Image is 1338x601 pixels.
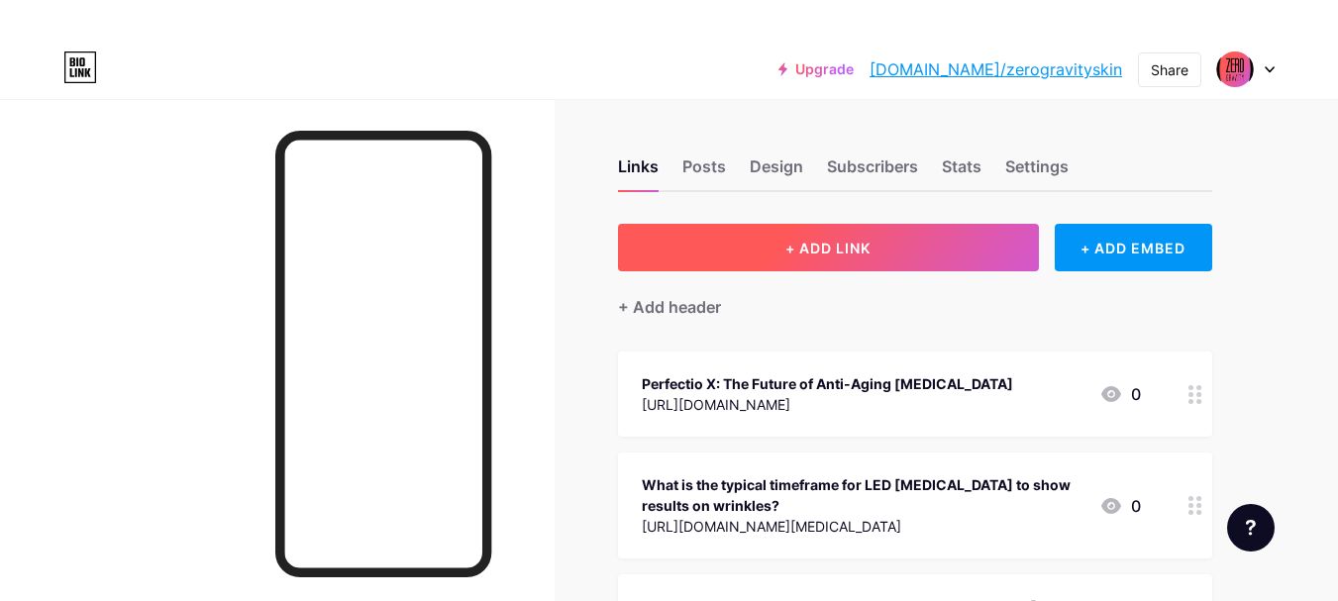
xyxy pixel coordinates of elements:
div: [URL][DOMAIN_NAME][MEDICAL_DATA] [642,516,1083,537]
div: Subscribers [827,154,918,190]
div: Settings [1005,154,1069,190]
div: 0 [1099,494,1141,518]
div: What is the typical timeframe for LED [MEDICAL_DATA] to show results on wrinkles? [642,474,1083,516]
div: Stats [942,154,981,190]
div: + ADD EMBED [1055,224,1212,271]
div: Share [1151,59,1188,80]
div: 0 [1099,382,1141,406]
span: + ADD LINK [785,240,871,256]
img: zerogravityskin [1216,50,1254,88]
a: [DOMAIN_NAME]/zerogravityskin [870,57,1122,81]
div: Perfectio X: The Future of Anti-Aging [MEDICAL_DATA] [642,373,1013,394]
a: Upgrade [778,61,854,77]
div: Posts [682,154,726,190]
div: [URL][DOMAIN_NAME] [642,394,1013,415]
div: + Add header [618,295,721,319]
div: Design [750,154,803,190]
button: + ADD LINK [618,224,1039,271]
div: Links [618,154,659,190]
